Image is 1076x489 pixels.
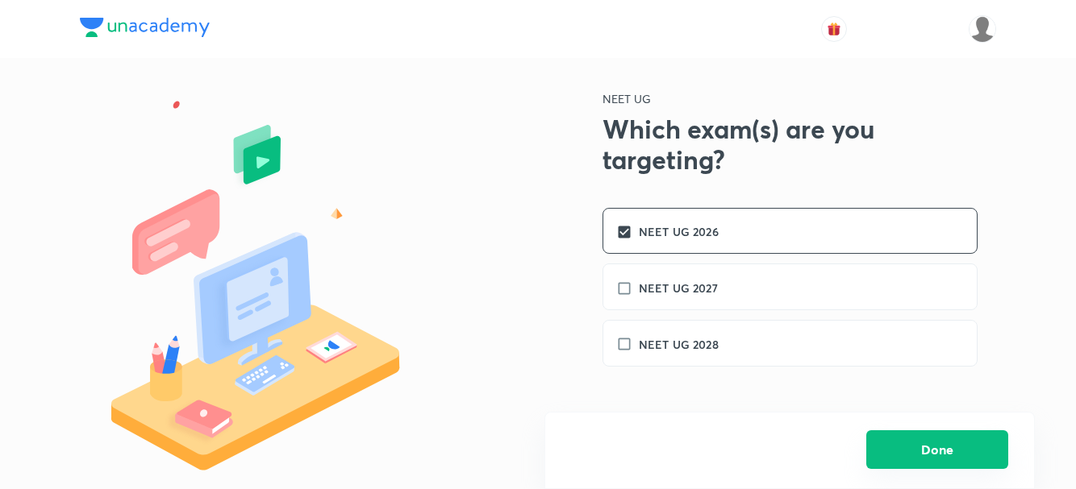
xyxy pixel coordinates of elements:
[80,18,210,41] a: Company Logo
[639,280,718,296] h6: NEET UG 2027
[866,430,1008,469] button: Done
[639,336,719,353] h6: NEET UG 2028
[821,16,847,42] button: avatar
[80,18,210,37] img: Company Logo
[603,114,996,176] h2: Which exam(s) are you targeting?
[639,223,719,240] h6: NEET UG 2026
[603,90,996,107] p: NEET UG
[827,22,841,36] img: avatar
[969,15,996,43] img: GS ARJUNAA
